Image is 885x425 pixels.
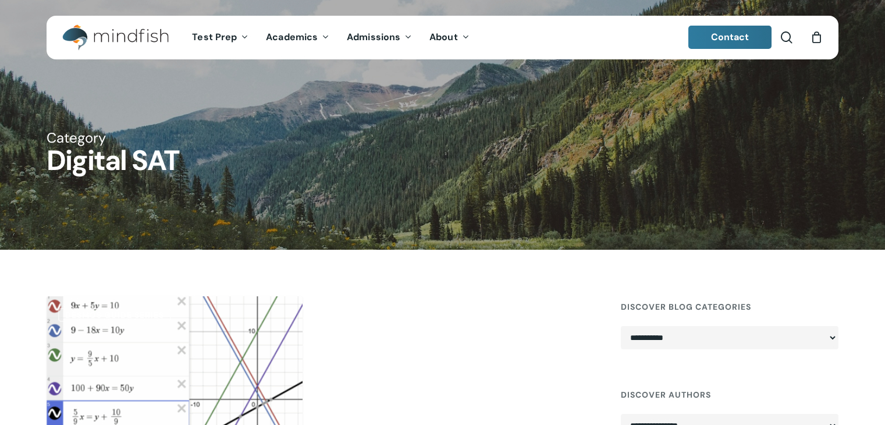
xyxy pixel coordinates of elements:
a: About [421,33,478,42]
a: Cart [810,31,823,44]
span: Academics [266,31,318,43]
nav: Main Menu [183,16,478,59]
span: Admissions [347,31,400,43]
a: Admissions [338,33,421,42]
a: Contact [688,26,772,49]
span: Test Prep [192,31,237,43]
h1: Digital SAT [47,147,838,175]
a: Academics [257,33,338,42]
a: Desmos Guide Series [58,308,171,322]
header: Main Menu [47,16,838,59]
h4: Discover Blog Categories [621,296,838,317]
span: Contact [711,31,749,43]
span: About [429,31,458,43]
span: Category [47,129,106,147]
a: Test Prep [183,33,257,42]
h4: Discover Authors [621,384,838,405]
